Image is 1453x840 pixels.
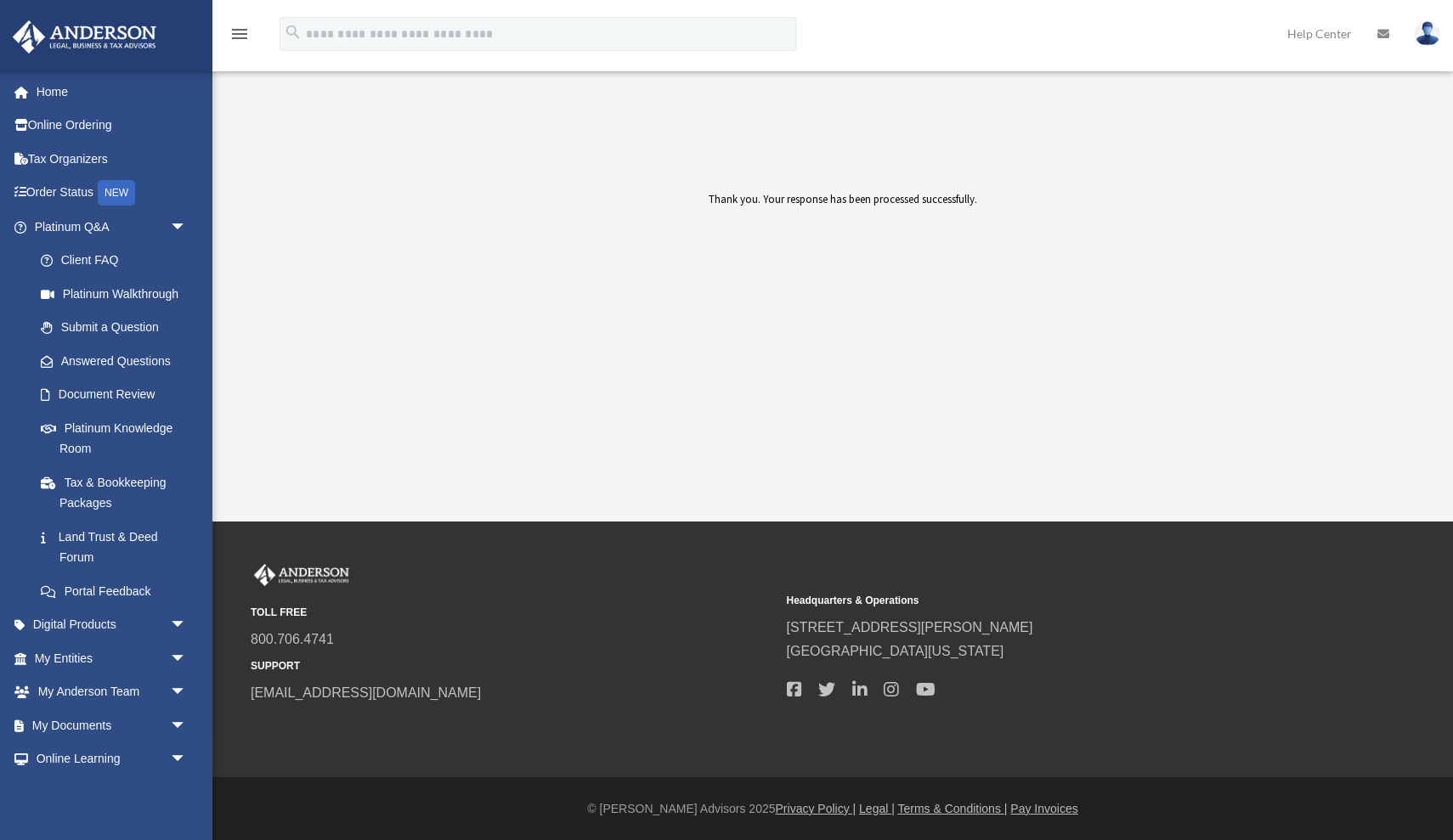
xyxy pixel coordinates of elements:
[24,574,212,608] a: Portal Feedback
[170,675,204,710] span: arrow_drop_down
[170,641,204,676] span: arrow_drop_down
[1415,21,1440,46] img: User Pic
[527,190,1159,318] div: Thank you. Your response has been processed successfully.
[24,311,212,345] a: Submit a Question
[787,644,1004,658] a: [GEOGRAPHIC_DATA][US_STATE]
[251,632,334,646] a: 800.706.4741
[898,802,1008,815] a: Terms & Conditions |
[12,142,212,176] a: Tax Organizers
[229,30,250,44] a: menu
[776,802,857,815] a: Privacy Policy |
[12,75,212,109] a: Home
[12,176,212,211] a: Order StatusNEW
[170,742,204,777] span: arrow_drop_down
[1010,802,1077,815] a: Pay Invoices
[787,592,1311,610] small: Headquarters & Operations
[24,277,212,311] a: Platinum Walkthrough
[12,109,212,143] a: Online Ordering
[251,685,481,700] a: [EMAIL_ADDRESS][DOMAIN_NAME]
[251,604,775,622] small: TOLL FREE
[12,210,212,244] a: Platinum Q&Aarrow_drop_down
[251,657,775,675] small: SUPPORT
[251,564,353,586] img: Anderson Advisors Platinum Portal
[12,775,212,809] a: Billingarrow_drop_down
[12,675,212,709] a: My Anderson Teamarrow_drop_down
[859,802,895,815] a: Legal |
[170,210,204,245] span: arrow_drop_down
[8,20,161,54] img: Anderson Advisors Platinum Portal
[12,708,212,742] a: My Documentsarrow_drop_down
[24,344,212,378] a: Answered Questions
[12,742,212,776] a: Online Learningarrow_drop_down
[24,465,212,520] a: Tax & Bookkeeping Packages
[12,608,212,642] a: Digital Productsarrow_drop_down
[98,180,135,206] div: NEW
[170,608,204,643] span: arrow_drop_down
[12,641,212,675] a: My Entitiesarrow_drop_down
[170,708,204,743] span: arrow_drop_down
[24,520,212,574] a: Land Trust & Deed Forum
[229,24,250,44] i: menu
[212,798,1453,820] div: © [PERSON_NAME] Advisors 2025
[24,411,212,465] a: Platinum Knowledge Room
[787,620,1033,634] a: [STREET_ADDRESS][PERSON_NAME]
[170,775,204,810] span: arrow_drop_down
[24,244,212,278] a: Client FAQ
[24,378,204,412] a: Document Review
[284,23,302,42] i: search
